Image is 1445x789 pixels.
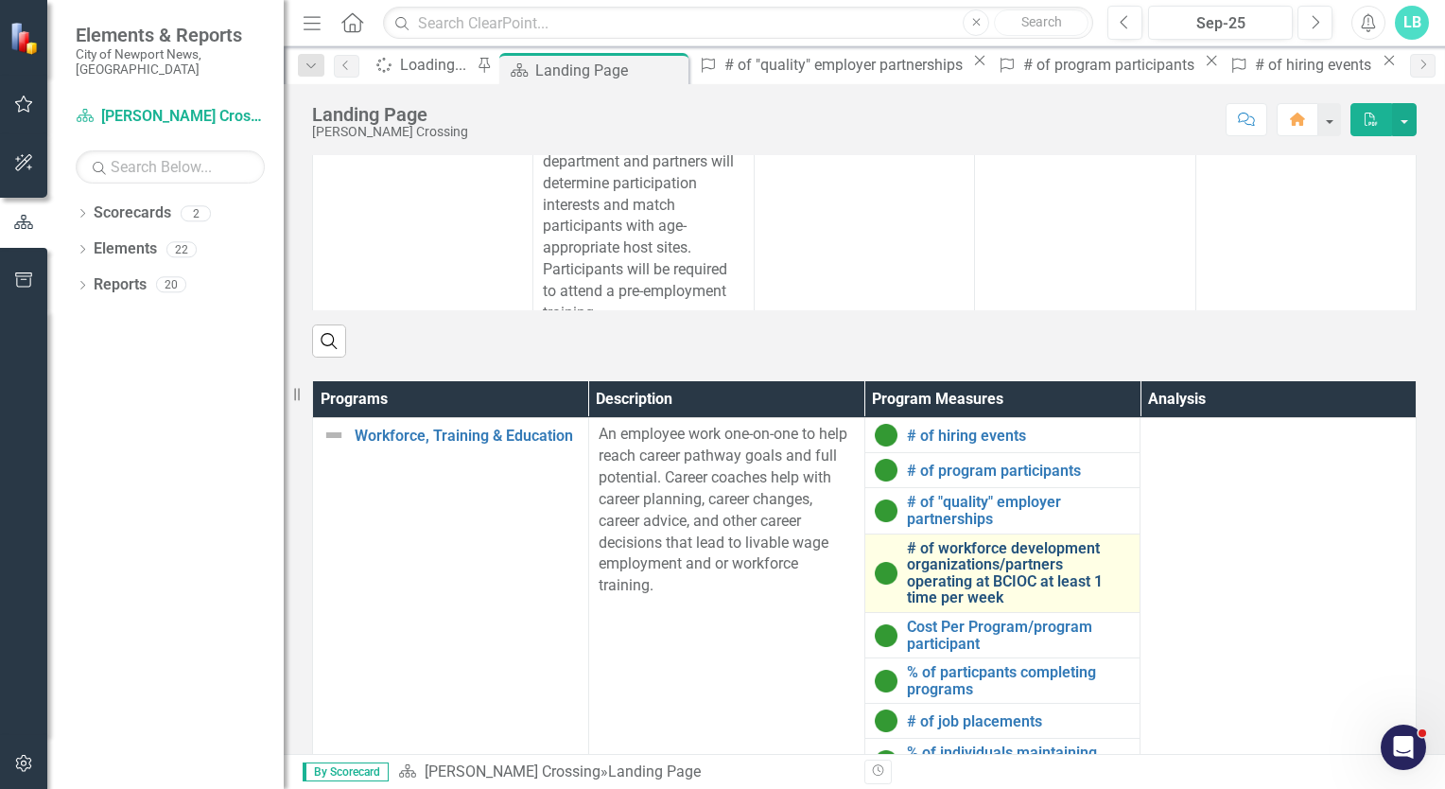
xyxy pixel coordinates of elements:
div: # of "quality" employer partnerships [724,53,967,77]
span: Elements & Reports [76,24,265,46]
td: Double-Click to Edit Right Click for Context Menu [864,534,1140,612]
a: % of individuals maintaining employment after 90 days [907,745,1131,778]
div: [PERSON_NAME] Crossing [312,125,468,139]
img: On Target [875,750,897,773]
div: Landing Page [608,763,701,780]
a: # of job placements [907,713,1131,730]
a: Workforce, Training & Education [355,428,579,445]
div: # of hiring events [1255,53,1377,77]
button: Sep-25 [1148,6,1293,40]
td: Double-Click to Edit Right Click for Context Menu [864,704,1140,739]
a: # of hiring events [907,428,1131,445]
a: Reports [94,274,147,296]
span: By Scorecard [303,763,389,781]
img: On Target [875,670,897,693]
td: Double-Click to Edit Right Click for Context Menu [864,453,1140,488]
div: 20 [156,277,186,293]
a: % of particpants completing programs [907,664,1131,697]
input: Search Below... [76,150,265,184]
td: Double-Click to Edit Right Click for Context Menu [864,488,1140,534]
a: Elements [94,238,157,260]
img: On Target [875,424,897,447]
div: Sep-25 [1155,12,1286,35]
div: 2 [181,205,211,221]
img: ClearPoint Strategy [9,22,43,55]
div: » [398,762,850,783]
a: [PERSON_NAME] Crossing [76,106,265,128]
button: Search [994,9,1088,36]
a: Cost Per Program/program participant [907,619,1131,652]
span: Search [1021,14,1062,29]
input: Search ClearPoint... [383,7,1093,40]
p: An employee work one-on-one to help reach career pathway goals and full potential. Career coaches... [599,424,855,597]
div: Landing Page [535,59,684,82]
img: On Target [875,624,897,647]
div: Loading... [400,53,472,77]
a: # of workforce development organizations/partners operating at BCIOC at least 1 time per week [907,540,1131,606]
a: # of hiring events [1224,53,1377,77]
a: # of "quality" employer partnerships [692,53,967,77]
td: Double-Click to Edit Right Click for Context Menu [864,612,1140,657]
small: City of Newport News, [GEOGRAPHIC_DATA] [76,46,265,78]
a: # of "quality" employer partnerships [907,494,1131,527]
a: # of program participants [907,463,1131,480]
div: Landing Page [312,104,468,125]
img: Not Defined [322,424,345,447]
td: Double-Click to Edit Right Click for Context Menu [864,418,1140,453]
a: Loading... [369,53,472,77]
div: # of program participants [1023,53,1200,77]
iframe: Intercom live chat [1381,725,1426,770]
button: LB [1395,6,1429,40]
img: On Target [875,710,897,732]
a: # of program participants [991,53,1199,77]
div: 22 [166,241,197,257]
a: Scorecards [94,202,171,224]
a: [PERSON_NAME] Crossing [425,763,601,780]
td: Double-Click to Edit Right Click for Context Menu [864,739,1140,784]
td: Double-Click to Edit Right Click for Context Menu [864,658,1140,704]
img: On Target [875,562,897,585]
img: On Target [875,500,897,522]
img: On Target [875,459,897,482]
